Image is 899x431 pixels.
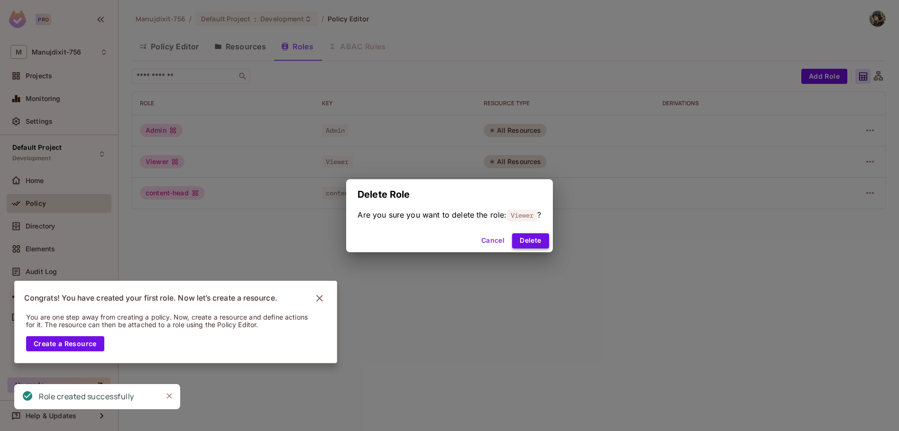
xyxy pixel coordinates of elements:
[346,179,552,210] h2: Delete Role
[26,336,104,351] button: Create a Resource
[512,233,549,248] button: Delete
[477,233,508,248] button: Cancel
[24,293,277,303] p: Congrats! You have created your first role. Now let’s create a resource.
[39,391,134,403] div: Role created successfully
[507,209,538,221] span: Viewer
[162,389,176,403] button: Close
[26,313,312,329] p: You are one step away from creating a policy. Now, create a resource and define actions for it. T...
[358,210,541,220] span: Are you sure you want to delete the role: ?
